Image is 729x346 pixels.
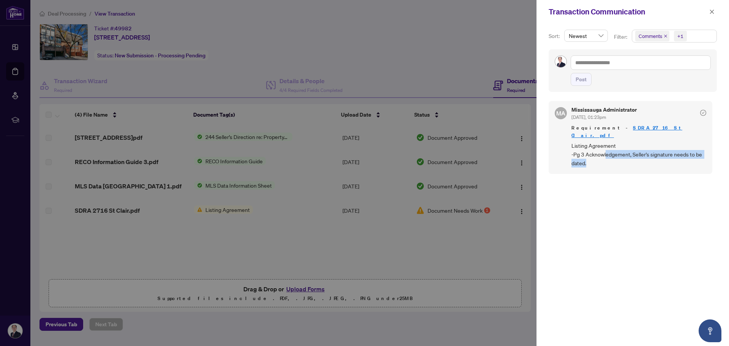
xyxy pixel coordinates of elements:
div: +1 [677,32,683,40]
span: close [664,34,667,38]
span: Comments [635,31,669,41]
div: Transaction Communication [549,6,707,17]
button: Open asap [699,319,721,342]
button: Post [571,73,592,86]
p: Filter: [614,33,628,41]
span: Newest [569,30,603,41]
img: Profile Icon [555,56,566,67]
span: Comments [639,32,662,40]
span: Requirement - [571,124,706,139]
span: [DATE], 01:23pm [571,114,606,120]
span: MA [556,109,565,118]
span: Listing Agreement -Pg 3 Acknowledgement, Seller's signature needs to be dated. [571,141,706,168]
span: check-circle [700,110,706,116]
span: close [709,9,715,14]
p: Sort: [549,32,561,40]
h5: Mississauga Administrator [571,107,637,112]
